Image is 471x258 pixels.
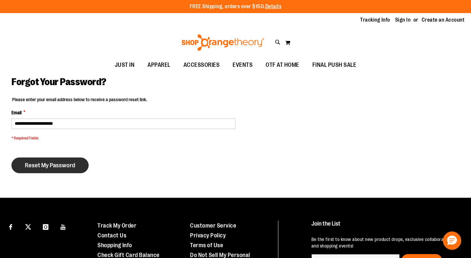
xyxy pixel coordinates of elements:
a: Details [265,4,282,9]
p: Be the first to know about new product drops, exclusive collaborations, and shopping events! [311,236,459,249]
span: OTF AT HOME [266,58,299,72]
a: OTF AT HOME [259,58,306,73]
span: Reset My Password [25,162,75,169]
span: ACCESSORIES [183,58,220,72]
a: Visit our Facebook page [5,221,16,232]
span: EVENTS [233,58,253,72]
a: Privacy Policy [190,232,226,239]
a: Terms of Use [190,242,223,249]
img: Shop Orangetheory [181,34,265,51]
button: Hello, have a question? Let’s chat. [443,231,461,250]
a: Visit our Youtube page [58,221,69,232]
img: Twitter [25,224,31,230]
a: Visit our X page [23,221,34,232]
span: * Required Fields [11,136,235,141]
a: Create an Account [422,16,465,24]
a: APPAREL [141,58,177,73]
span: Forgot Your Password? [11,76,106,87]
a: Track My Order [97,222,136,229]
a: Contact Us [97,232,126,239]
a: Sign In [395,16,411,24]
button: Reset My Password [11,157,89,173]
a: EVENTS [226,58,259,73]
a: JUST IN [108,58,141,73]
a: Visit our Instagram page [40,221,51,232]
p: FREE Shipping, orders over $150. [190,3,282,10]
a: Customer Service [190,222,236,229]
a: ACCESSORIES [177,58,226,73]
span: JUST IN [115,58,135,72]
span: FINAL PUSH SALE [312,58,357,72]
span: Email [11,109,22,116]
a: Shopping Info [97,242,132,249]
a: Tracking Info [360,16,390,24]
legend: Please enter your email address below to receive a password reset link. [11,96,148,103]
h4: Join the List [311,221,459,233]
span: APPAREL [148,58,170,72]
a: FINAL PUSH SALE [306,58,363,73]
